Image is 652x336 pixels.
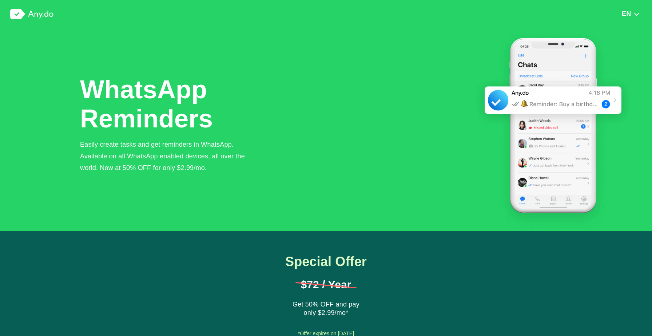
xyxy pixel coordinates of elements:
div: Get 50% OFF and pay only $2.99/mo* [290,300,362,318]
button: EN [620,10,642,18]
img: logo [10,9,53,19]
img: WhatsApp Tasks & Reminders [475,28,631,231]
h1: $72 / Year [295,279,357,290]
h1: Special Offer [269,254,383,269]
div: Easily create tasks and get reminders in WhatsApp. Available on all WhatsApp enabled devices, all... [80,139,257,174]
img: down [633,12,640,17]
h1: WhatsApp Reminders [80,75,215,133]
span: EN [622,10,631,17]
